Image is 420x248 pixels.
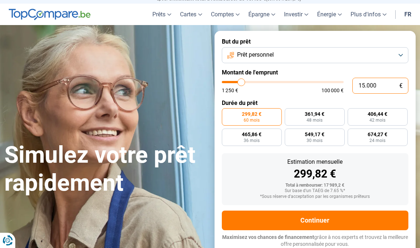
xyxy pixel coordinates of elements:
span: 406,44 € [368,111,387,117]
a: Épargne [244,4,280,25]
a: Investir [280,4,313,25]
span: Maximisez vos chances de financement [222,234,314,240]
label: Montant de l'emprunt [222,69,409,76]
span: 674,27 € [368,132,387,137]
button: Prêt personnel [222,47,409,63]
a: Prêts [148,4,176,25]
a: fr [400,4,416,25]
div: Total à rembourser: 17 989,2 € [228,183,403,188]
span: 24 mois [369,138,385,143]
span: 100 000 € [321,88,344,93]
span: € [399,83,403,89]
img: TopCompare [9,9,91,20]
span: 299,82 € [242,111,261,117]
button: Continuer [222,211,409,230]
span: Prêt personnel [237,51,274,59]
div: Sur base d'un TAEG de 7.65 %* [228,188,403,194]
a: Énergie [313,4,346,25]
a: Plus d'infos [346,4,391,25]
span: 42 mois [369,118,385,122]
p: grâce à nos experts et trouvez la meilleure offre personnalisée pour vous. [222,234,409,248]
label: But du prêt [222,38,409,45]
span: 549,17 € [305,132,324,137]
a: Comptes [207,4,244,25]
span: 48 mois [307,118,323,122]
div: *Sous réserve d'acceptation par les organismes prêteurs [228,194,403,199]
span: 36 mois [244,138,260,143]
span: 30 mois [307,138,323,143]
a: Cartes [176,4,207,25]
div: Estimation mensuelle [228,159,403,165]
label: Durée du prêt [222,99,409,106]
div: 299,82 € [228,168,403,179]
h1: Simulez votre prêt rapidement [4,141,206,197]
span: 60 mois [244,118,260,122]
span: 361,94 € [305,111,324,117]
span: 1 250 € [222,88,238,93]
span: 465,86 € [242,132,261,137]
